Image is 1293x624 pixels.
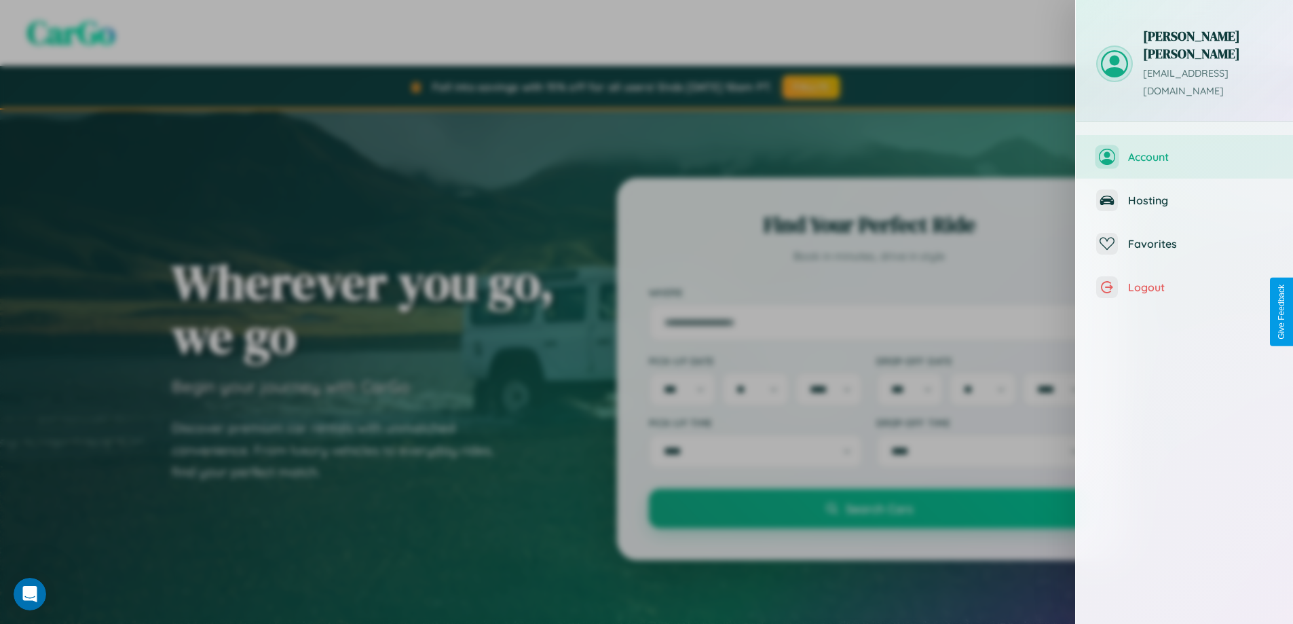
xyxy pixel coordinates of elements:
[1128,237,1273,251] span: Favorites
[1076,135,1293,179] button: Account
[1143,27,1273,62] h3: [PERSON_NAME] [PERSON_NAME]
[1128,280,1273,294] span: Logout
[1277,285,1286,339] div: Give Feedback
[14,578,46,610] iframe: Intercom live chat
[1128,194,1273,207] span: Hosting
[1076,179,1293,222] button: Hosting
[1143,65,1273,100] p: [EMAIL_ADDRESS][DOMAIN_NAME]
[1128,150,1273,164] span: Account
[1076,222,1293,265] button: Favorites
[1076,265,1293,309] button: Logout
